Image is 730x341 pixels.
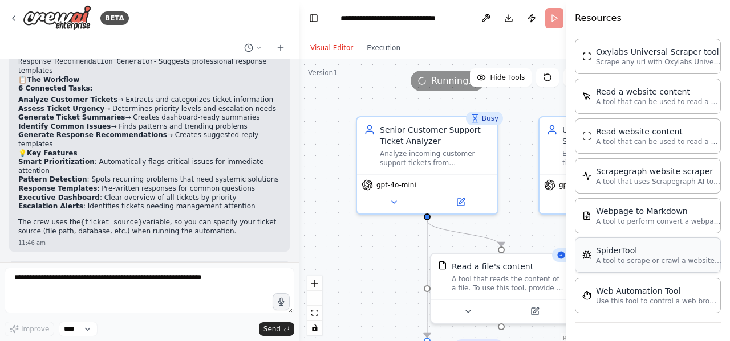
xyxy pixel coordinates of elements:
[582,92,591,101] img: ScrapeElementFromWebsiteTool
[23,5,91,31] img: Logo
[340,13,468,24] nav: breadcrumb
[307,306,322,321] button: fit view
[18,105,104,113] strong: Assess Ticket Urgency
[18,194,281,203] li: : Clear overview of all tickets by priority
[100,11,129,25] div: BETA
[306,10,322,26] button: Hide left sidebar
[596,297,721,306] p: Use this tool to control a web browser and interact with websites using natural language. Capabil...
[307,321,322,335] button: toggle interactivity
[307,276,322,335] div: React Flow controls
[18,239,281,247] div: 11:46 am
[27,76,79,84] strong: The Workflow
[421,220,433,338] g: Edge from 2f3080cf-7f3c-4225-b696-73650800e913 to 5ca5b11f-9078-42cd-b2ff-45faeafd9ce9
[431,74,477,88] span: Running...
[596,166,721,177] div: Scrapegraph website scraper
[490,73,525,82] span: Hide Tools
[240,41,267,55] button: Switch to previous chat
[582,132,591,141] img: ScrapeWebsiteTool
[18,131,167,139] strong: Generate Response Recommendations
[18,76,281,85] h2: 📋
[18,184,97,192] strong: Response Templates
[18,202,83,210] strong: Escalation Alerts
[596,285,721,297] div: Web Automation Tool
[430,253,573,324] div: 1FileReadToolRead a file's contentA tool that reads the content of a file. To use this tool, prov...
[380,149,490,167] div: Analyze incoming customer support tickets from {ticket_source}, categorize them by topic (technic...
[21,324,49,334] span: Improve
[18,113,125,121] strong: Generate Ticket Summaries
[18,175,281,184] li: : Spots recurring problems that need systemic solutions
[559,180,599,190] span: gpt-4o-mini
[421,220,507,246] g: Edge from 2f3080cf-7f3c-4225-b696-73650800e913 to a0a119a1-a462-4727-bdf6-f08431321e95
[18,57,281,76] li: - Suggests professional response templates
[502,305,567,318] button: Open in side panel
[307,276,322,291] button: zoom in
[307,291,322,306] button: zoom out
[538,116,681,215] div: Urgency Assessment SpecialistEvaluate customer support tickets for urgency level (Critical, High,...
[18,149,281,158] h2: 💡
[80,219,142,227] code: {ticket_source}
[18,194,100,202] strong: Executive Dashboard
[356,116,498,215] div: BusySenior Customer Support Ticket AnalyzerAnalyze incoming customer support tickets from {ticket...
[18,122,281,132] li: → Finds patterns and trending problems
[582,171,591,180] img: ScrapegraphScrapeTool
[27,149,78,157] strong: Key Features
[5,322,54,336] button: Improve
[18,158,281,175] li: : Automatically flags critical issues for immediate attention
[582,211,591,220] img: SerplyWebpageToMarkdownTool
[582,291,591,300] img: StagehandTool
[596,245,721,256] div: SpiderTool
[18,84,92,92] strong: 6 Connected Tasks:
[596,126,721,137] div: Read website content
[18,184,281,194] li: : Pre-written responses for common questions
[376,180,416,190] span: gpt-4o-mini
[596,206,721,217] div: Webpage to Markdown
[273,293,290,310] button: Click to speak your automation idea
[470,68,532,87] button: Hide Tools
[18,96,281,105] li: → Extracts and categorizes ticket information
[18,202,281,211] li: : Identifies tickets needing management attention
[575,11,622,25] h4: Resources
[438,261,447,270] img: FileReadTool
[596,256,721,265] p: A tool to scrape or crawl a website and return LLM-ready content.
[596,137,721,146] p: A tool that can be used to read a website content.
[596,217,721,226] p: A tool to perform convert a webpage to markdown to make it easier for LLMs to understand
[582,250,591,260] img: SpiderTool
[308,68,338,77] div: Version 1
[582,52,591,61] img: OxylabsUniversalScraperTool
[263,324,281,334] span: Send
[259,322,294,336] button: Send
[18,218,281,236] p: The crew uses the variable, so you can specify your ticket source (file path, database, etc.) whe...
[18,105,281,114] li: → Determines priority levels and escalation needs
[596,46,721,57] div: Oxylabs Universal Scraper tool
[596,86,721,97] div: Read a website content
[596,57,721,67] p: Scrape any url with Oxylabs Universal Scraper
[596,177,721,186] p: A tool that uses Scrapegraph AI to intelligently scrape website content.
[303,41,360,55] button: Visual Editor
[596,97,721,106] p: A tool that can be used to read a website content.
[271,41,290,55] button: Start a new chat
[452,261,533,272] div: Read a file's content
[380,124,490,147] div: Senior Customer Support Ticket Analyzer
[18,113,281,122] li: → Creates dashboard-ready summaries
[18,58,154,66] code: Response Recommendation Generator
[428,195,493,209] button: Open in side panel
[18,131,281,149] li: → Creates suggested reply templates
[452,274,565,293] div: A tool that reads the content of a file. To use this tool, provide a 'file_path' parameter with t...
[18,158,95,166] strong: Smart Prioritization
[18,122,111,130] strong: Identify Common Issues
[466,112,503,125] div: Busy
[18,175,87,183] strong: Pattern Detection
[18,96,117,104] strong: Analyze Customer Tickets
[360,41,407,55] button: Execution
